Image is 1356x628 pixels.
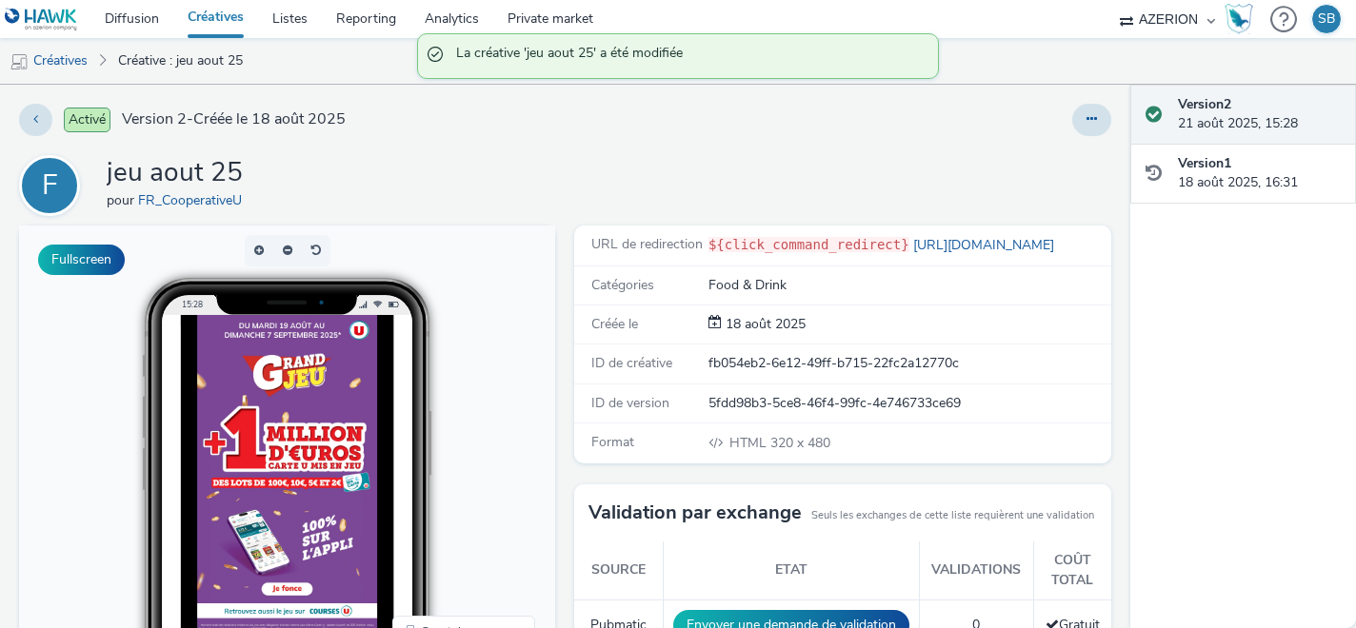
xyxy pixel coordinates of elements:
[1034,541,1111,599] th: Coût total
[591,276,654,294] span: Catégories
[591,394,669,412] span: ID de version
[107,191,138,209] span: pour
[588,499,802,527] h3: Validation par exchange
[42,159,58,212] div: F
[722,315,806,333] span: 18 août 2025
[708,237,909,252] code: ${click_command_redirect}
[1178,95,1341,134] div: 21 août 2025, 15:28
[403,400,465,411] span: Smartphone
[591,315,638,333] span: Créée le
[708,394,1109,413] div: 5fdd98b3-5ce8-46f4-99fc-4e746733ce69
[919,541,1034,599] th: Validations
[403,445,449,457] span: QR Code
[708,354,1109,373] div: fb054eb2-6e12-49ff-b715-22fc2a12770c
[591,433,634,451] span: Format
[377,417,512,440] li: Desktop
[909,236,1062,254] a: [URL][DOMAIN_NAME]
[456,44,919,69] span: La créative 'jeu aout 25' a été modifiée
[5,8,78,31] img: undefined Logo
[163,73,184,84] span: 15:28
[19,176,88,194] a: F
[1178,154,1231,172] strong: Version 1
[663,541,919,599] th: Etat
[591,354,672,372] span: ID de créative
[138,191,249,209] a: FR_CooperativeU
[811,508,1094,523] small: Seuls les exchanges de cette liste requièrent une validation
[722,315,806,334] div: Création 18 août 2025, 16:31
[403,422,446,434] span: Desktop
[1178,95,1231,113] strong: Version 2
[728,434,830,452] span: 320 x 480
[64,108,110,132] span: Activé
[591,235,703,253] span: URL de redirection
[1225,4,1261,34] a: Hawk Academy
[729,434,770,452] span: HTML
[1318,5,1335,33] div: SB
[10,52,29,71] img: mobile
[377,440,512,462] li: QR Code
[1178,154,1341,193] div: 18 août 2025, 16:31
[38,245,125,275] button: Fullscreen
[574,541,663,599] th: Source
[377,394,512,417] li: Smartphone
[708,276,1109,295] div: Food & Drink
[109,38,252,84] a: Créative : jeu aout 25
[122,108,346,130] span: Version 2 - Créée le 18 août 2025
[1225,4,1253,34] img: Hawk Academy
[107,155,249,191] h1: jeu aout 25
